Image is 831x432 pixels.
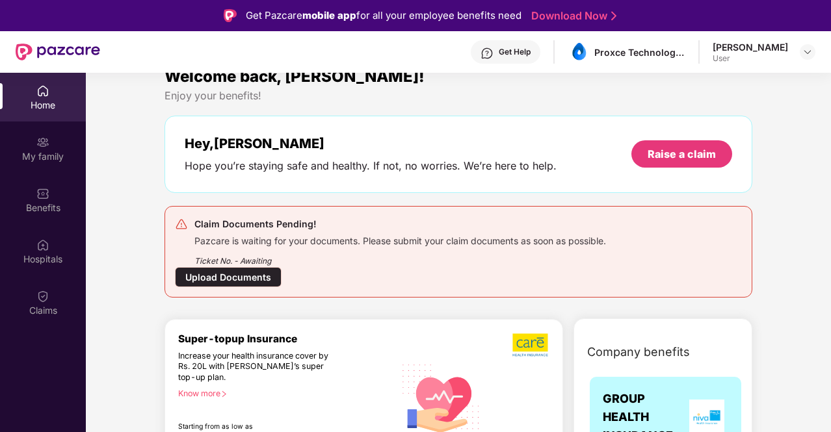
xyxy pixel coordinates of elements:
[194,232,606,247] div: Pazcare is waiting for your documents. Please submit your claim documents as soon as possible.
[36,238,49,251] img: svg+xml;base64,PHN2ZyBpZD0iSG9zcGl0YWxzIiB4bWxucz0iaHR0cDovL3d3dy53My5vcmcvMjAwMC9zdmciIHdpZHRoPS...
[36,84,49,97] img: svg+xml;base64,PHN2ZyBpZD0iSG9tZSIgeG1sbnM9Imh0dHA6Ly93d3cudzMub3JnLzIwMDAvc3ZnIiB3aWR0aD0iMjAiIG...
[648,147,716,161] div: Raise a claim
[802,47,813,57] img: svg+xml;base64,PHN2ZyBpZD0iRHJvcGRvd24tMzJ4MzIiIHhtbG5zPSJodHRwOi8vd3d3LnczLm9yZy8yMDAwL3N2ZyIgd2...
[220,390,228,398] span: right
[587,343,690,361] span: Company benefits
[499,47,531,57] div: Get Help
[713,41,788,53] div: [PERSON_NAME]
[512,333,549,357] img: b5dec4f62d2307b9de63beb79f102df3.png
[611,9,616,23] img: Stroke
[165,89,752,103] div: Enjoy your benefits!
[481,47,494,60] img: svg+xml;base64,PHN2ZyBpZD0iSGVscC0zMngzMiIgeG1sbnM9Imh0dHA6Ly93d3cudzMub3JnLzIwMDAvc3ZnIiB3aWR0aD...
[594,46,685,58] div: Proxce Technologies
[194,247,606,267] div: Ticket No. - Awaiting
[175,267,282,287] div: Upload Documents
[302,9,356,21] strong: mobile app
[178,333,395,345] div: Super-topup Insurance
[185,136,557,151] div: Hey, [PERSON_NAME]
[224,9,237,22] img: Logo
[178,388,387,398] div: Know more
[531,9,613,23] a: Download Now
[165,67,425,86] span: Welcome back, [PERSON_NAME]!
[178,422,339,431] div: Starting from as low as
[178,351,339,383] div: Increase your health insurance cover by Rs. 20L with [PERSON_NAME]’s super top-up plan.
[713,53,788,64] div: User
[194,216,606,232] div: Claim Documents Pending!
[36,290,49,303] img: svg+xml;base64,PHN2ZyBpZD0iQ2xhaW0iIHhtbG5zPSJodHRwOi8vd3d3LnczLm9yZy8yMDAwL3N2ZyIgd2lkdGg9IjIwIi...
[36,136,49,149] img: svg+xml;base64,PHN2ZyB3aWR0aD0iMjAiIGhlaWdodD0iMjAiIHZpZXdCb3g9IjAgMCAyMCAyMCIgZmlsbD0ibm9uZSIgeG...
[36,187,49,200] img: svg+xml;base64,PHN2ZyBpZD0iQmVuZWZpdHMiIHhtbG5zPSJodHRwOi8vd3d3LnczLm9yZy8yMDAwL3N2ZyIgd2lkdGg9Ij...
[570,43,588,62] img: asset%201.png
[175,218,188,231] img: svg+xml;base64,PHN2ZyB4bWxucz0iaHR0cDovL3d3dy53My5vcmcvMjAwMC9zdmciIHdpZHRoPSIyNCIgaGVpZ2h0PSIyNC...
[246,8,521,23] div: Get Pazcare for all your employee benefits need
[16,44,100,60] img: New Pazcare Logo
[185,159,557,173] div: Hope you’re staying safe and healthy. If not, no worries. We’re here to help.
